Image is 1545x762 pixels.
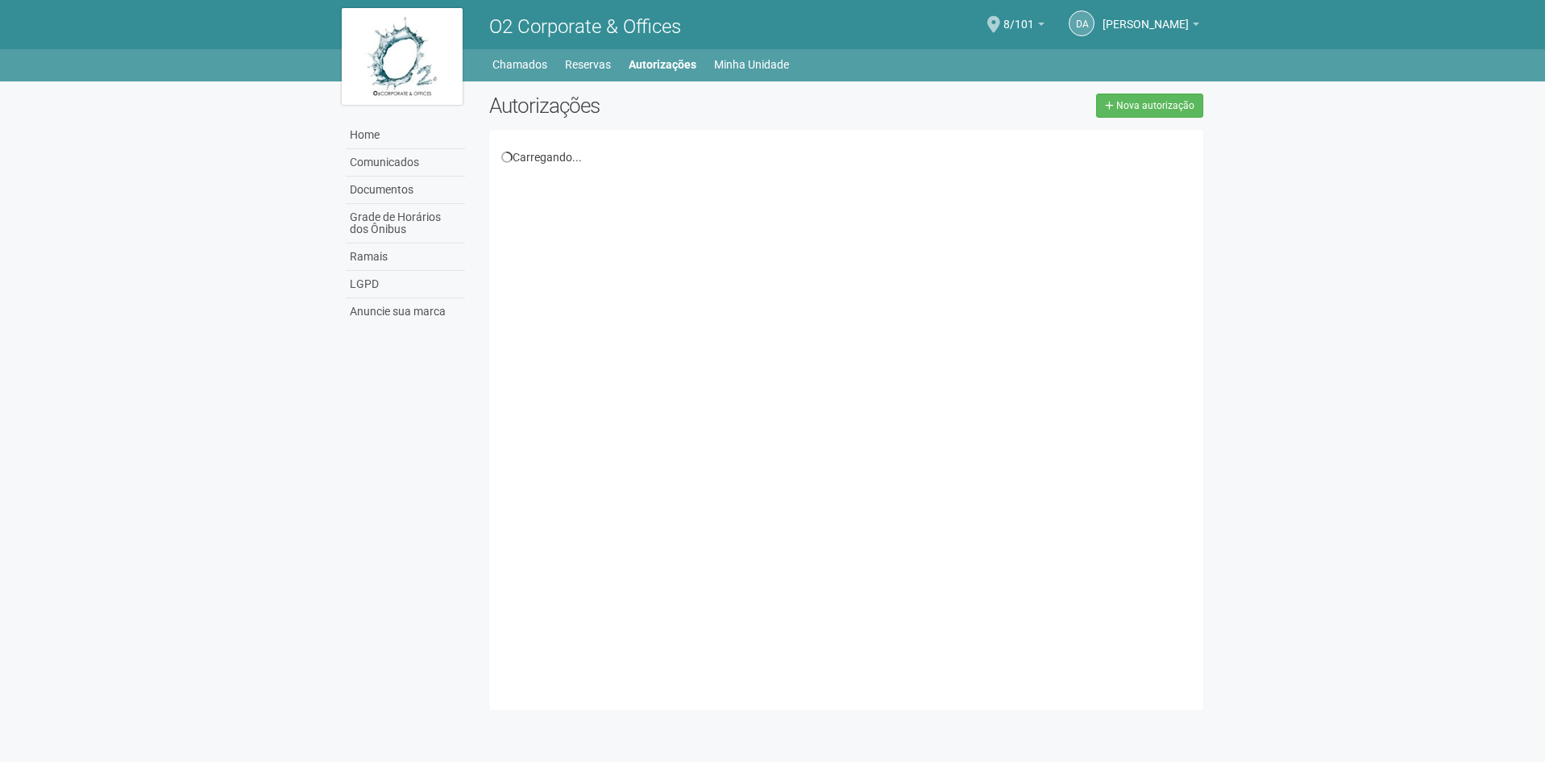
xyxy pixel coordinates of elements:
a: Autorizações [629,53,696,76]
span: 8/101 [1003,2,1034,31]
a: Anuncie sua marca [346,298,465,325]
a: Grade de Horários dos Ônibus [346,204,465,244]
a: Chamados [492,53,547,76]
img: logo.jpg [342,8,463,105]
a: Minha Unidade [714,53,789,76]
a: DA [1069,10,1094,36]
span: Daniel Andres Soto Lozada [1103,2,1189,31]
a: Documentos [346,177,465,204]
a: Comunicados [346,149,465,177]
div: Carregando... [501,150,1192,164]
h2: Autorizações [489,94,834,118]
a: Nova autorização [1096,94,1203,118]
a: Ramais [346,244,465,271]
span: Nova autorização [1116,100,1194,111]
a: LGPD [346,271,465,298]
a: Reservas [565,53,611,76]
span: O2 Corporate & Offices [489,15,681,38]
a: 8/101 [1003,20,1045,33]
a: [PERSON_NAME] [1103,20,1199,33]
a: Home [346,122,465,149]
